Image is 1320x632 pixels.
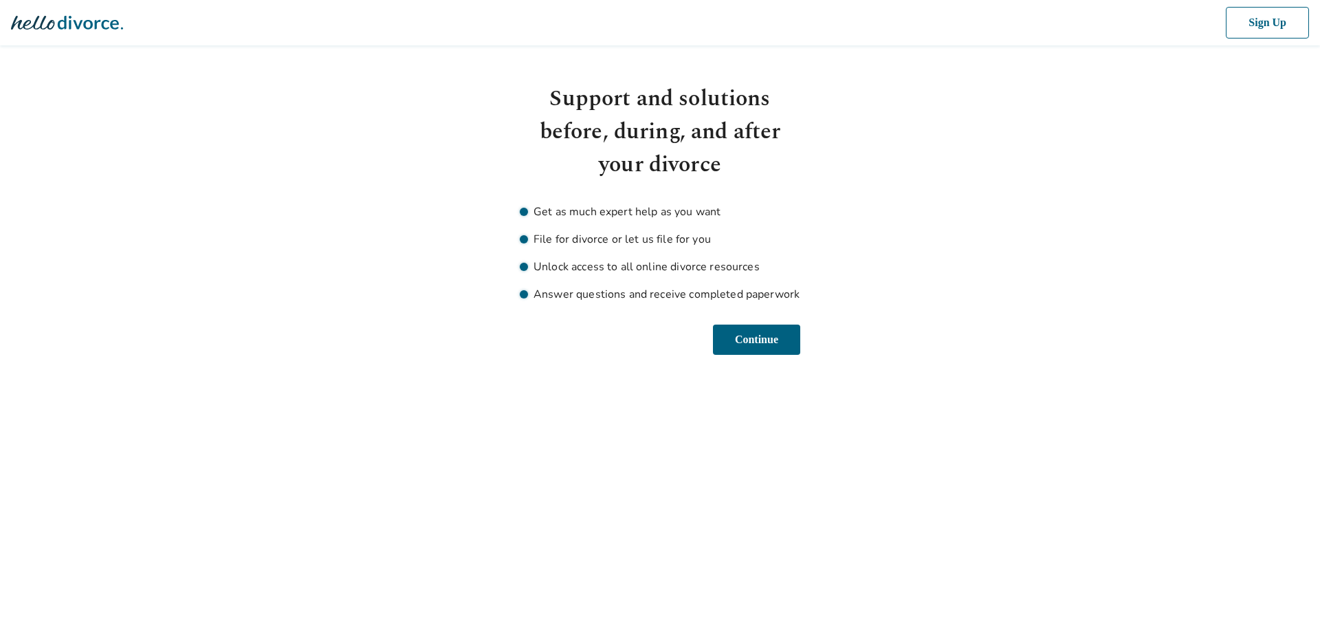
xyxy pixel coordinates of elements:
li: Unlock access to all online divorce resources [520,259,800,275]
li: Get as much expert help as you want [520,204,800,220]
li: Answer questions and receive completed paperwork [520,286,800,303]
li: File for divorce or let us file for you [520,231,800,248]
button: Sign Up [1223,7,1309,39]
button: Continue [709,325,800,355]
h1: Support and solutions before, during, and after your divorce [520,83,800,182]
